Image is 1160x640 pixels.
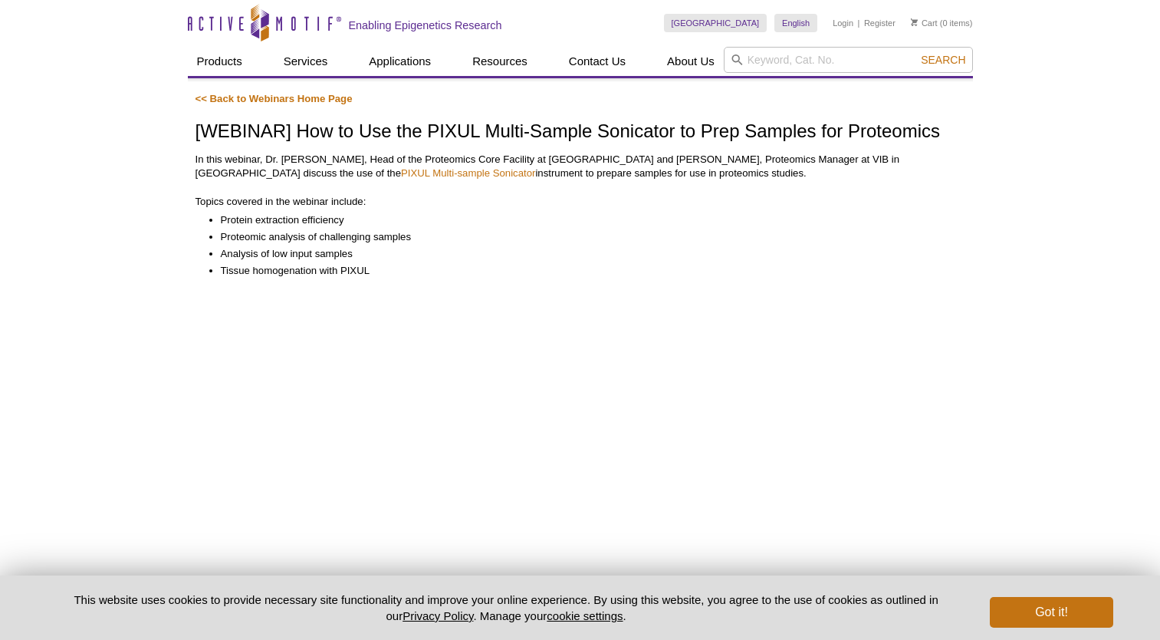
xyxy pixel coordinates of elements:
[48,592,965,624] p: This website uses cookies to provide necessary site functionality and improve your online experie...
[221,264,950,278] li: Tissue homogenation with PIXUL
[221,213,950,227] li: Protein extraction efficiency
[547,609,623,622] button: cookie settings
[274,47,337,76] a: Services
[911,18,938,28] a: Cart
[196,153,965,180] p: In this webinar, Dr. [PERSON_NAME], Head of the Proteomics Core Facility at [GEOGRAPHIC_DATA] and...
[403,609,473,622] a: Privacy Policy
[463,47,537,76] a: Resources
[664,14,767,32] a: [GEOGRAPHIC_DATA]
[864,18,895,28] a: Register
[916,53,970,67] button: Search
[349,18,502,32] h2: Enabling Epigenetics Research
[724,47,973,73] input: Keyword, Cat. No.
[833,18,853,28] a: Login
[774,14,817,32] a: English
[560,47,635,76] a: Contact Us
[911,14,973,32] li: (0 items)
[658,47,724,76] a: About Us
[196,121,965,144] h1: [WEBINAR] How to Use the PIXUL Multi-Sample Sonicator to Prep Samples for Proteomics
[401,167,535,179] a: PIXUL Multi-sample Sonicator
[196,195,965,209] p: Topics covered in the webinar include:
[221,230,950,244] li: Proteomic analysis of challenging samples
[360,47,440,76] a: Applications
[196,93,353,104] a: << Back to Webinars Home Page
[921,54,965,66] span: Search
[990,597,1112,628] button: Got it!
[221,247,950,261] li: Analysis of low input samples
[858,14,860,32] li: |
[188,47,251,76] a: Products
[911,18,918,26] img: Your Cart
